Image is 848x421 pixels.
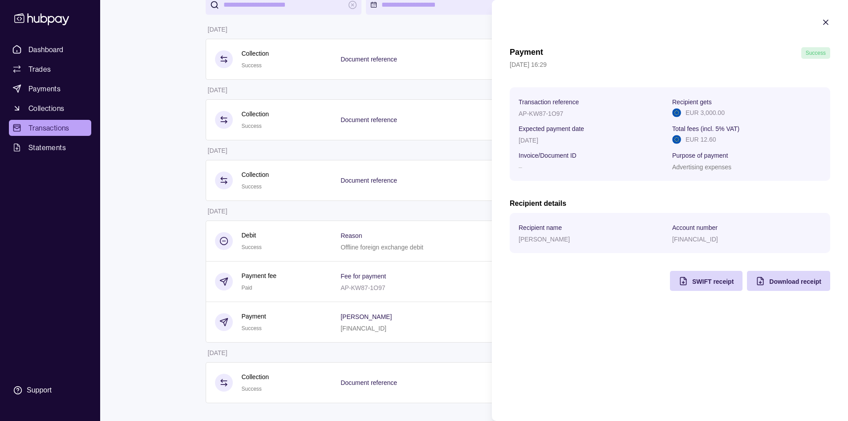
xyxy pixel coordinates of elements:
[510,47,543,59] h1: Payment
[670,271,743,291] button: SWIFT receipt
[672,125,739,132] p: Total fees (incl. 5% VAT)
[519,152,576,159] p: Invoice/Document ID
[519,224,562,231] p: Recipient name
[692,278,734,285] span: SWIFT receipt
[672,224,718,231] p: Account number
[806,50,826,56] span: Success
[519,110,563,117] p: AP-KW87-1O97
[686,108,725,118] p: EUR 3,000.00
[519,125,584,132] p: Expected payment date
[672,152,728,159] p: Purpose of payment
[510,60,830,69] p: [DATE] 16:29
[672,98,712,106] p: Recipient gets
[510,199,830,208] h2: Recipient details
[519,236,570,243] p: [PERSON_NAME]
[519,98,579,106] p: Transaction reference
[519,163,522,171] p: –
[672,236,718,243] p: [FINANCIAL_ID]
[672,135,681,144] img: eu
[747,271,830,291] button: Download receipt
[672,163,731,171] p: Advertising expenses
[686,135,716,144] p: EUR 12.60
[519,137,538,144] p: [DATE]
[672,108,681,117] img: eu
[769,278,821,285] span: Download receipt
